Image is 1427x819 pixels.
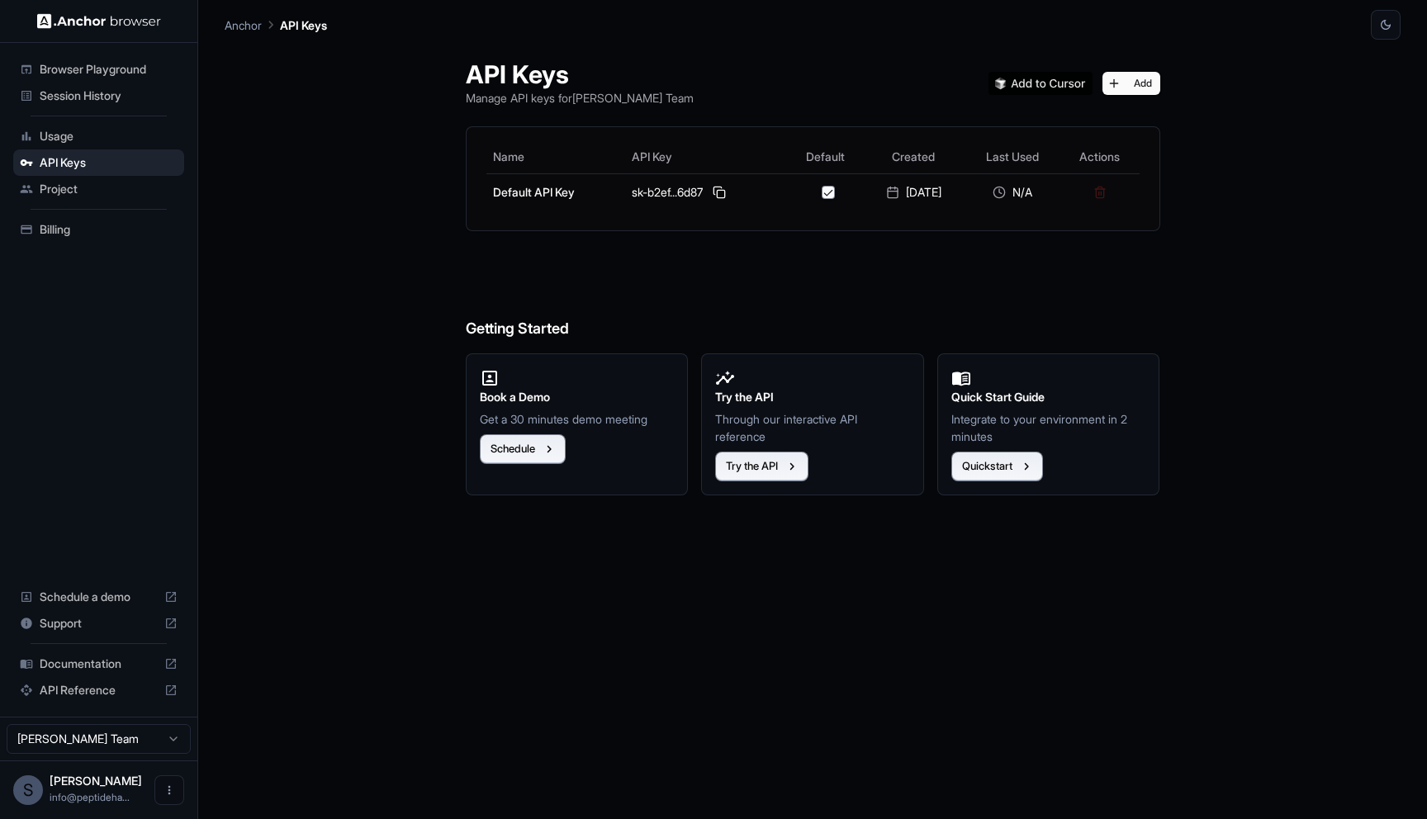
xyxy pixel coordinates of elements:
span: Project [40,181,178,197]
p: Anchor [225,17,262,34]
h2: Book a Demo [480,388,675,406]
div: Support [13,610,184,637]
p: API Keys [280,17,327,34]
th: Actions [1060,140,1139,173]
div: API Keys [13,149,184,176]
button: Try the API [715,452,808,481]
span: Schedule a demo [40,589,158,605]
span: API Keys [40,154,178,171]
span: Usage [40,128,178,144]
img: Add anchorbrowser MCP server to Cursor [988,72,1093,95]
h2: Try the API [715,388,910,406]
span: Shawn Younai [50,774,142,788]
div: Session History [13,83,184,109]
p: Manage API keys for [PERSON_NAME] Team [466,89,694,107]
h2: Quick Start Guide [951,388,1146,406]
th: Default [787,140,863,173]
h6: Getting Started [466,251,1160,341]
div: API Reference [13,677,184,703]
div: Billing [13,216,184,243]
div: Browser Playground [13,56,184,83]
span: Support [40,615,158,632]
td: Default API Key [486,173,625,211]
div: Schedule a demo [13,584,184,610]
span: API Reference [40,682,158,698]
button: Quickstart [951,452,1043,481]
nav: breadcrumb [225,16,327,34]
span: Documentation [40,656,158,672]
div: sk-b2ef...6d87 [632,182,780,202]
div: Documentation [13,651,184,677]
th: API Key [625,140,787,173]
img: Anchor Logo [37,13,161,29]
span: info@peptidehackers.com [50,791,130,803]
p: Through our interactive API reference [715,410,910,445]
p: Get a 30 minutes demo meeting [480,410,675,428]
h1: API Keys [466,59,694,89]
th: Last Used [964,140,1060,173]
th: Created [864,140,965,173]
button: Add [1102,72,1160,95]
button: Copy API key [709,182,729,202]
div: Project [13,176,184,202]
p: Integrate to your environment in 2 minutes [951,410,1146,445]
span: Session History [40,88,178,104]
div: Usage [13,123,184,149]
div: N/A [970,184,1054,201]
div: [DATE] [870,184,958,201]
th: Name [486,140,625,173]
button: Schedule [480,434,566,464]
span: Browser Playground [40,61,178,78]
button: Open menu [154,775,184,805]
div: S [13,775,43,805]
span: Billing [40,221,178,238]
